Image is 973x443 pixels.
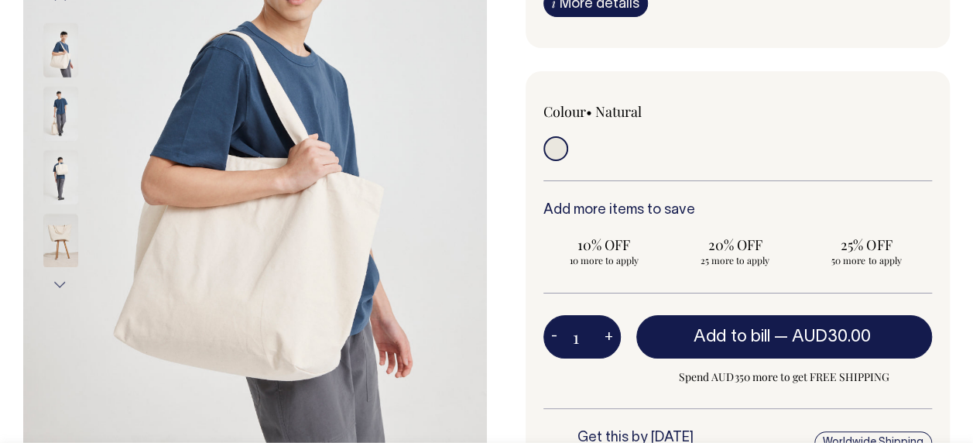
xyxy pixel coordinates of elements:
span: Spend AUD350 more to get FREE SHIPPING [636,368,933,386]
span: 10 more to apply [551,254,657,266]
span: 25 more to apply [682,254,788,266]
input: 10% OFF 10 more to apply [543,231,665,271]
input: 25% OFF 50 more to apply [805,231,927,271]
div: Colour [543,102,699,121]
span: • [586,102,592,121]
span: AUD30.00 [791,329,870,345]
span: 20% OFF [682,235,788,254]
button: Add to bill —AUD30.00 [636,315,933,359]
button: + [597,321,621,352]
span: 50 more to apply [813,254,919,266]
span: 25% OFF [813,235,919,254]
img: natural [43,214,78,268]
input: 20% OFF 25 more to apply [674,231,796,271]
span: 10% OFF [551,235,657,254]
h6: Add more items to save [543,203,933,218]
span: Add to bill [694,329,769,345]
button: Next [49,267,72,302]
img: natural [43,150,78,204]
span: — [773,329,874,345]
img: natural [43,23,78,77]
label: Natural [595,102,642,121]
button: - [543,321,565,352]
img: natural [43,87,78,141]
